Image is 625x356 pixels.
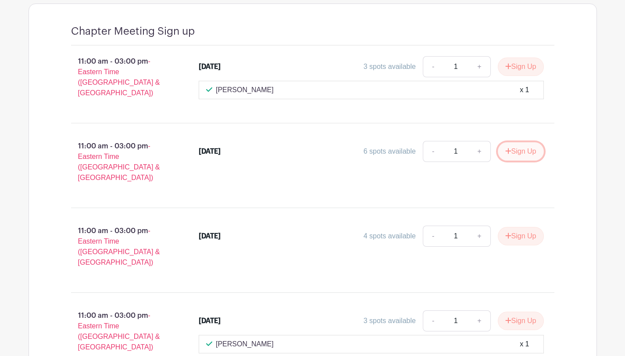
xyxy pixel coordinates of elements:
[468,56,490,77] a: +
[78,227,160,266] span: - Eastern Time ([GEOGRAPHIC_DATA] & [GEOGRAPHIC_DATA])
[216,339,274,349] p: [PERSON_NAME]
[498,58,544,76] button: Sign Up
[364,61,416,72] div: 3 spots available
[57,53,185,102] p: 11:00 am - 03:00 pm
[498,142,544,161] button: Sign Up
[199,316,221,326] div: [DATE]
[423,310,443,331] a: -
[57,307,185,356] p: 11:00 am - 03:00 pm
[468,226,490,247] a: +
[71,25,195,38] h4: Chapter Meeting Sign up
[78,142,160,181] span: - Eastern Time ([GEOGRAPHIC_DATA] & [GEOGRAPHIC_DATA])
[57,137,185,187] p: 11:00 am - 03:00 pm
[364,146,416,157] div: 6 spots available
[216,85,274,95] p: [PERSON_NAME]
[78,312,160,351] span: - Eastern Time ([GEOGRAPHIC_DATA] & [GEOGRAPHIC_DATA])
[423,226,443,247] a: -
[498,227,544,245] button: Sign Up
[364,231,416,241] div: 4 spots available
[468,141,490,162] a: +
[78,58,160,97] span: - Eastern Time ([GEOGRAPHIC_DATA] & [GEOGRAPHIC_DATA])
[423,56,443,77] a: -
[199,61,221,72] div: [DATE]
[468,310,490,331] a: +
[199,146,221,157] div: [DATE]
[57,222,185,271] p: 11:00 am - 03:00 pm
[520,339,529,349] div: x 1
[520,85,529,95] div: x 1
[199,231,221,241] div: [DATE]
[498,312,544,330] button: Sign Up
[364,316,416,326] div: 3 spots available
[423,141,443,162] a: -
